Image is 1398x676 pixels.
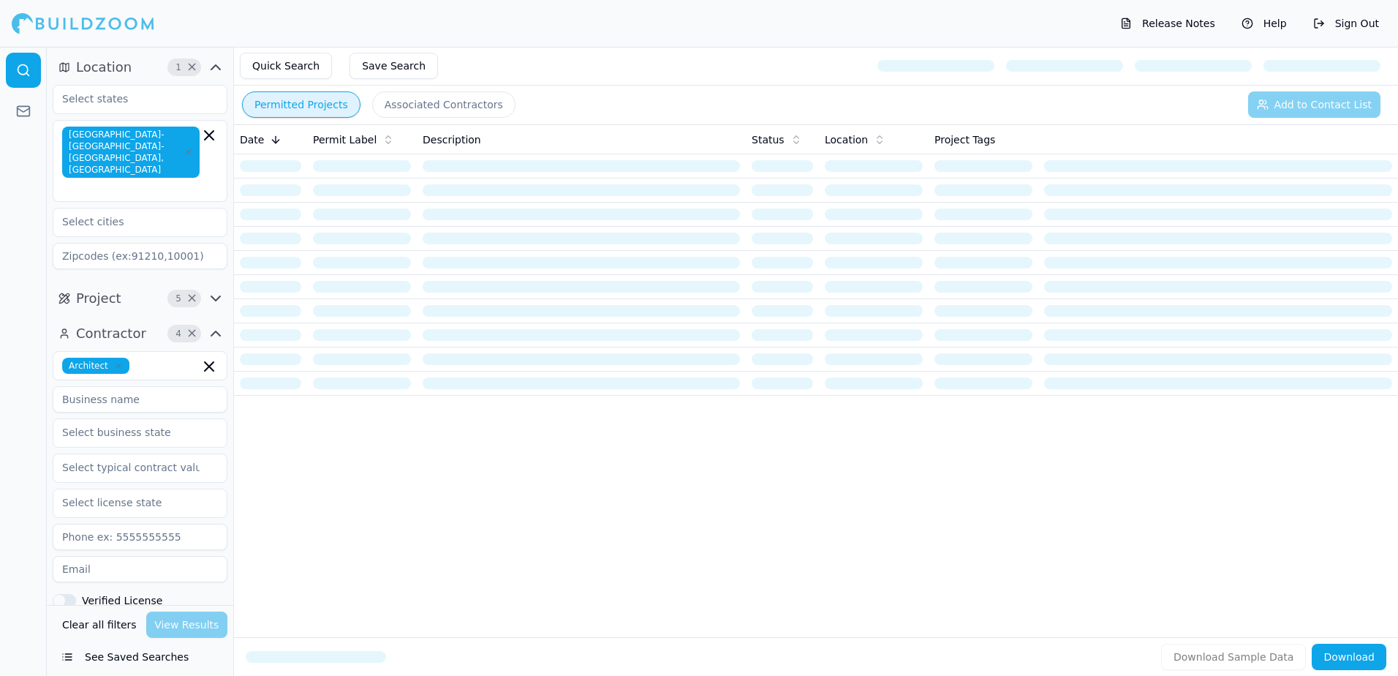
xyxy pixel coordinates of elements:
[423,132,481,147] span: Description
[82,596,162,606] label: Verified License
[53,644,227,670] button: See Saved Searches
[53,386,227,413] input: Business name
[186,295,197,302] span: Clear Project filters
[76,288,121,309] span: Project
[171,326,186,341] span: 4
[1312,644,1386,670] button: Download
[242,91,360,118] button: Permitted Projects
[372,91,515,118] button: Associated Contractors
[171,291,186,306] span: 5
[76,323,146,344] span: Contractor
[186,64,197,71] span: Clear Location filters
[1113,12,1223,35] button: Release Notes
[1306,12,1386,35] button: Sign Out
[240,53,332,79] button: Quick Search
[53,524,227,550] input: Phone ex: 5555555555
[53,86,208,112] input: Select states
[313,132,377,147] span: Permit Label
[349,53,438,79] button: Save Search
[53,56,227,79] button: Location1Clear Location filters
[62,358,129,374] span: Architect
[53,287,227,310] button: Project5Clear Project filters
[53,419,208,446] input: Select business state
[53,556,227,582] input: Email
[240,132,264,147] span: Date
[825,132,868,147] span: Location
[53,243,227,269] input: Zipcodes (ex:91210,10001)
[62,127,200,178] span: [GEOGRAPHIC_DATA]-[GEOGRAPHIC_DATA]-[GEOGRAPHIC_DATA], [GEOGRAPHIC_DATA]
[53,322,227,345] button: Contractor4Clear Contractor filters
[752,132,785,147] span: Status
[53,209,208,235] input: Select cities
[186,330,197,337] span: Clear Contractor filters
[58,612,140,638] button: Clear all filters
[53,454,208,481] input: Select typical contract value
[53,489,208,516] input: Select license state
[76,57,132,78] span: Location
[934,132,995,147] span: Project Tags
[1234,12,1294,35] button: Help
[171,60,186,75] span: 1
